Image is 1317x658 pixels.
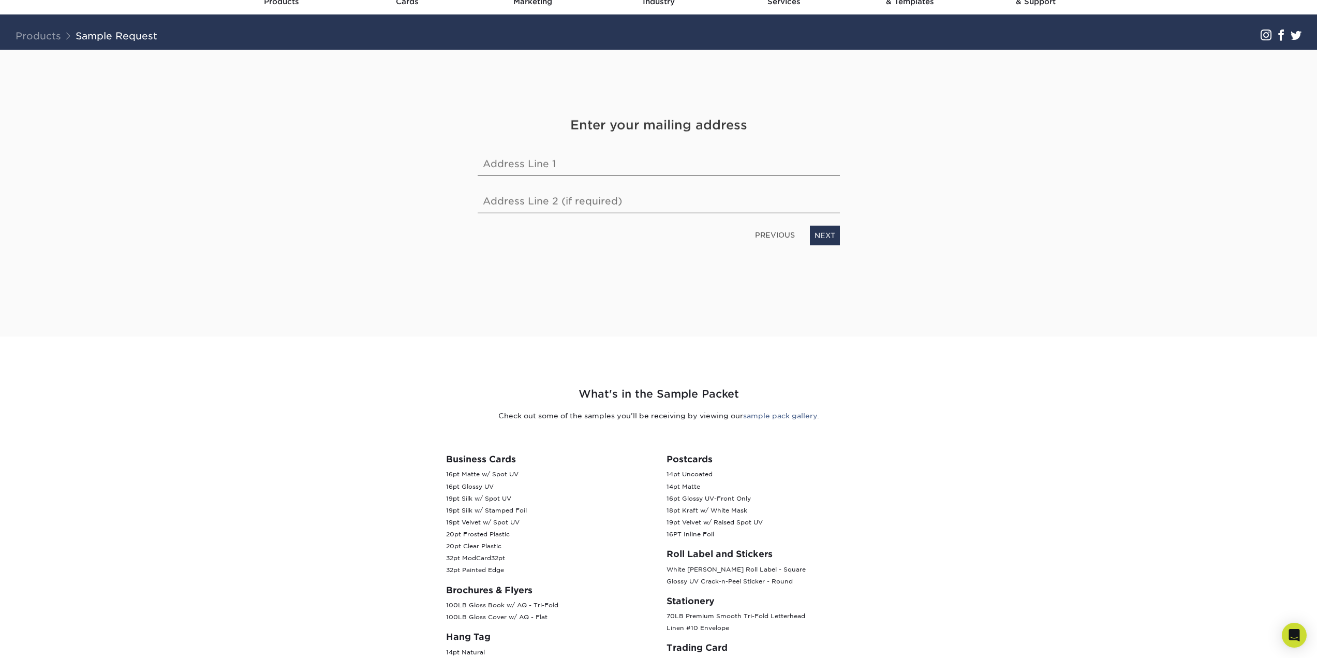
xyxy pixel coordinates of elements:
h3: Roll Label and Stickers [667,549,871,559]
p: 70LB Premium Smooth Tri-Fold Letterhead Linen #10 Envelope [667,610,871,634]
p: 16pt Matte w/ Spot UV 16pt Glossy UV 19pt Silk w/ Spot UV 19pt Silk w/ Stamped Foil 19pt Velvet w... [446,469,651,576]
h3: Brochures & Flyers [446,585,651,595]
h3: Stationery [667,596,871,606]
p: Check out some of the samples you’ll be receiving by viewing our . [356,411,961,421]
h3: Hang Tag [446,632,651,642]
p: 14pt Uncoated 14pt Matte 16pt Glossy UV-Front Only 18pt Kraft w/ White Mask 19pt Velvet w/ Raised... [667,469,871,540]
a: NEXT [810,226,840,245]
h3: Trading Card [667,642,871,653]
div: Open Intercom Messenger [1282,623,1307,648]
a: Products [16,30,61,41]
a: PREVIOUS [751,227,799,243]
a: sample pack gallery [743,412,817,420]
h4: Enter your mailing address [478,116,840,135]
h3: Business Cards [446,454,651,464]
a: Sample Request [76,30,157,41]
h2: What's in the Sample Packet [356,386,961,402]
p: White [PERSON_NAME] Roll Label - Square Glossy UV Crack-n-Peel Sticker - Round [667,564,871,588]
h3: Postcards [667,454,871,464]
p: 100LB Gloss Book w/ AQ - Tri-Fold 100LB Gloss Cover w/ AQ - Flat [446,599,651,623]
